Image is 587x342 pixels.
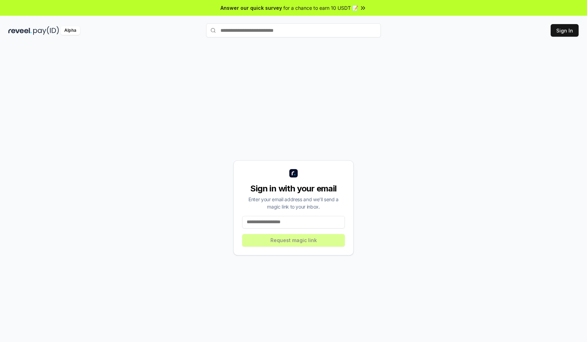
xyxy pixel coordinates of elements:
[242,183,345,194] div: Sign in with your email
[60,26,80,35] div: Alpha
[551,24,579,37] button: Sign In
[242,196,345,210] div: Enter your email address and we’ll send a magic link to your inbox.
[33,26,59,35] img: pay_id
[289,169,298,177] img: logo_small
[8,26,32,35] img: reveel_dark
[220,4,282,12] span: Answer our quick survey
[283,4,358,12] span: for a chance to earn 10 USDT 📝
